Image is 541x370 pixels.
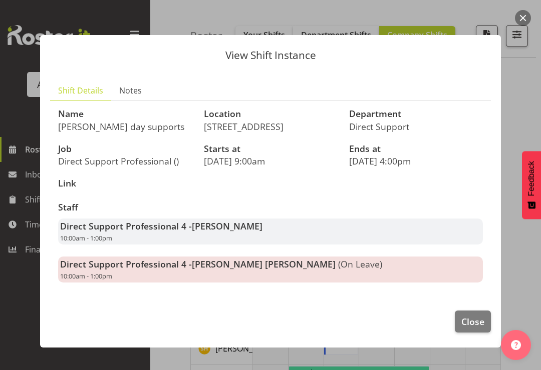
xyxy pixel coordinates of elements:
p: View Shift Instance [50,50,491,60]
strong: Direct Support Professional 4 - [60,258,336,270]
span: [PERSON_NAME] [192,220,262,232]
span: Shift Details [58,84,103,96]
h3: Department [349,109,483,119]
h3: Job [58,144,192,154]
h3: Starts at [204,144,338,154]
strong: Direct Support Professional 4 - [60,220,262,232]
button: Feedback - Show survey [522,151,541,219]
h3: Location [204,109,338,119]
span: Close [461,315,484,328]
p: [STREET_ADDRESS] [204,121,338,132]
span: Notes [119,84,142,96]
p: [PERSON_NAME] day supports [58,121,192,132]
span: (On Leave) [338,258,382,270]
p: [DATE] 4:00pm [349,155,483,166]
img: help-xxl-2.png [511,340,521,350]
p: Direct Support Professional () [58,155,192,166]
span: [PERSON_NAME] [PERSON_NAME] [192,258,336,270]
h3: Link [58,178,192,188]
span: Feedback [527,161,536,196]
h3: Name [58,109,192,119]
span: 10:00am - 1:00pm [60,233,112,242]
h3: Staff [58,202,483,212]
span: 10:00am - 1:00pm [60,271,112,280]
p: [DATE] 9:00am [204,155,338,166]
h3: Ends at [349,144,483,154]
button: Close [455,310,491,332]
p: Direct Support [349,121,483,132]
